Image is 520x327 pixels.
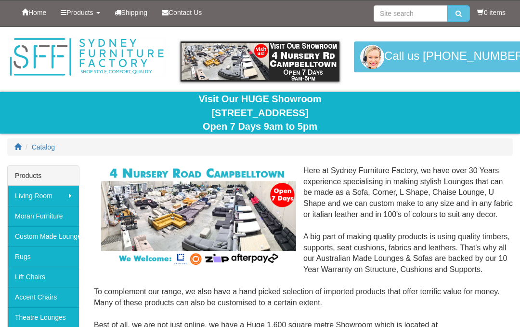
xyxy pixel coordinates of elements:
input: Site search [374,5,447,22]
img: Sydney Furniture Factory [7,37,166,78]
a: Rugs [8,246,79,267]
span: Home [28,9,46,16]
span: Shipping [121,9,148,16]
a: Custom Made Lounges [8,226,79,246]
li: 0 items [477,8,506,17]
a: Catalog [32,143,55,151]
div: Products [8,166,79,186]
a: Moran Furniture [8,206,79,226]
a: Products [53,0,107,25]
div: Visit Our HUGE Showroom [STREET_ADDRESS] Open 7 Days 9am to 5pm [7,92,513,134]
a: Home [14,0,53,25]
img: showroom.gif [181,41,339,82]
a: Accent Chairs [8,287,79,307]
span: Contact Us [169,9,202,16]
span: Products [66,9,93,16]
a: Shipping [107,0,155,25]
img: Corner Modular Lounges [101,165,296,267]
a: Living Room [8,186,79,206]
a: Lift Chairs [8,267,79,287]
a: Contact Us [155,0,209,25]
